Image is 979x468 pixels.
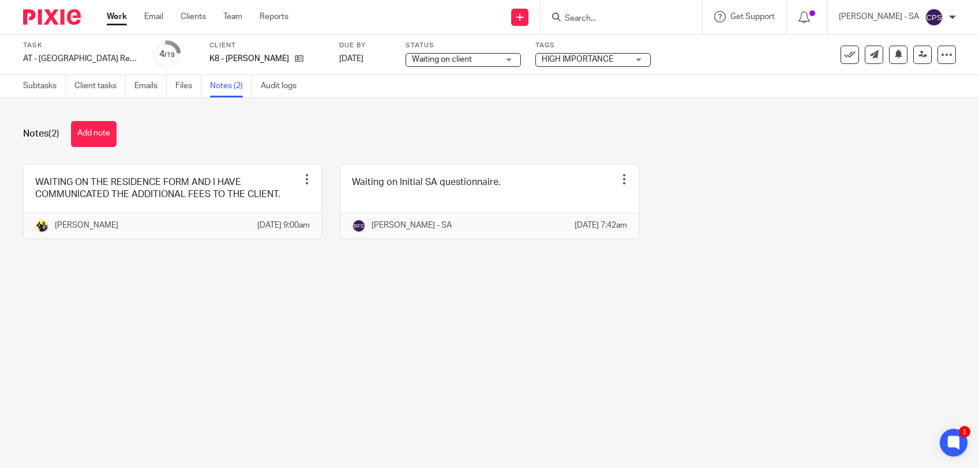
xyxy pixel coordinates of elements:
p: [PERSON_NAME] - SA [839,11,919,22]
label: Tags [535,41,651,50]
a: Client tasks [74,75,126,97]
div: AT - [GEOGRAPHIC_DATA] Return - PE [DATE] [23,53,138,65]
span: Waiting on client [412,55,472,63]
div: 4 [159,48,175,61]
a: Clients [181,11,206,22]
p: K8 - [PERSON_NAME] [209,53,289,65]
h1: Notes [23,128,59,140]
label: Task [23,41,138,50]
a: Subtasks [23,75,66,97]
img: svg%3E [352,219,366,233]
img: Pixie [23,9,81,25]
label: Due by [339,41,391,50]
a: Files [175,75,201,97]
div: 1 [959,426,970,437]
img: svg%3E [925,8,943,27]
a: Emails [134,75,167,97]
label: Client [209,41,325,50]
button: Add note [71,121,117,147]
label: Status [406,41,521,50]
a: Email [144,11,163,22]
p: [DATE] 7:42am [575,220,627,231]
div: AT - SA Return - PE 05-04-2025 [23,53,138,65]
span: [DATE] [339,55,363,63]
a: Team [223,11,242,22]
p: [PERSON_NAME] - SA [372,220,452,231]
input: Search [564,14,667,24]
span: HIGH IMPORTANCE [542,55,613,63]
p: [PERSON_NAME] [55,220,118,231]
p: [DATE] 9:00am [257,220,310,231]
a: Reports [260,11,288,22]
img: Yemi-Starbridge.jpg [35,219,49,233]
span: (2) [48,129,59,138]
span: Get Support [730,13,775,21]
a: Audit logs [261,75,305,97]
a: Notes (2) [210,75,252,97]
a: Work [107,11,127,22]
small: /19 [164,52,175,58]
